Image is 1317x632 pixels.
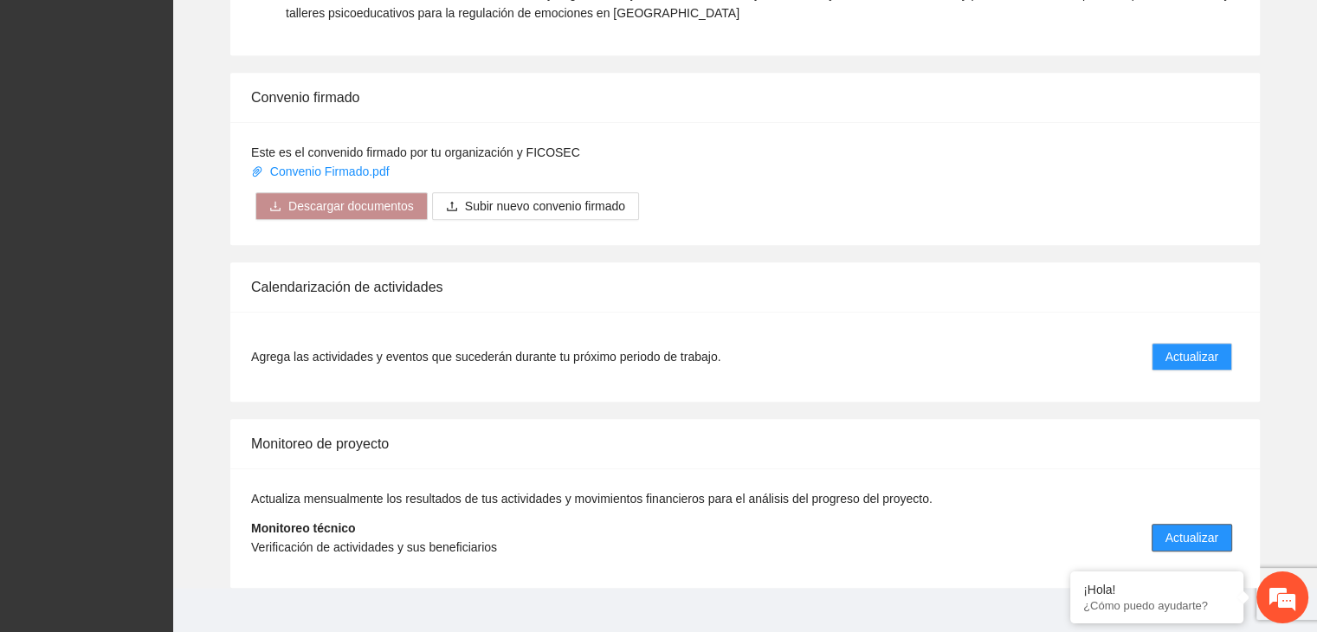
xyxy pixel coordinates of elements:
[1083,599,1230,612] p: ¿Cómo puedo ayudarte?
[432,192,639,220] button: uploadSubir nuevo convenio firmado
[1165,528,1218,547] span: Actualizar
[432,199,639,213] span: uploadSubir nuevo convenio firmado
[251,521,356,535] strong: Monitoreo técnico
[465,197,625,216] span: Subir nuevo convenio firmado
[251,492,933,506] span: Actualiza mensualmente los resultados de tus actividades y movimientos financieros para el anális...
[1152,343,1232,371] button: Actualizar
[251,419,1239,468] div: Monitoreo de proyecto
[1083,583,1230,597] div: ¡Hola!
[100,213,239,388] span: Estamos en línea.
[284,9,326,50] div: Minimizar ventana de chat en vivo
[251,347,720,366] span: Agrega las actividades y eventos que sucederán durante tu próximo periodo de trabajo.
[251,164,392,178] a: Convenio Firmado.pdf
[251,262,1239,312] div: Calendarización de actividades
[288,197,414,216] span: Descargar documentos
[1165,347,1218,366] span: Actualizar
[251,145,580,159] span: Este es el convenido firmado por tu organización y FICOSEC
[251,540,497,554] span: Verificación de actividades y sus beneficiarios
[9,436,330,497] textarea: Escriba su mensaje y pulse “Intro”
[446,200,458,214] span: upload
[90,88,291,111] div: Chatee con nosotros ahora
[251,73,1239,122] div: Convenio firmado
[255,192,428,220] button: downloadDescargar documentos
[269,200,281,214] span: download
[1152,524,1232,551] button: Actualizar
[251,165,263,177] span: paper-clip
